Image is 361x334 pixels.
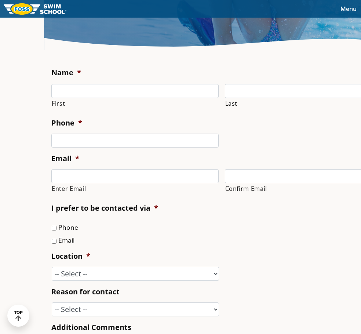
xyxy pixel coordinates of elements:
[58,235,74,245] label: Email
[51,84,219,98] input: First name
[51,154,79,163] label: Email
[336,3,361,14] button: Toggle navigation
[51,118,82,128] label: Phone
[4,3,66,15] img: FOSS Swim School Logo
[51,203,158,213] label: I prefer to be contacted via
[51,68,81,77] label: Name
[52,184,219,194] label: Enter Email
[58,222,78,232] label: Phone
[51,287,120,297] label: Reason for contact
[340,5,357,13] span: Menu
[51,323,131,332] label: Additional Comments
[51,251,90,261] label: Location
[14,310,23,322] div: TOP
[52,98,219,109] label: First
